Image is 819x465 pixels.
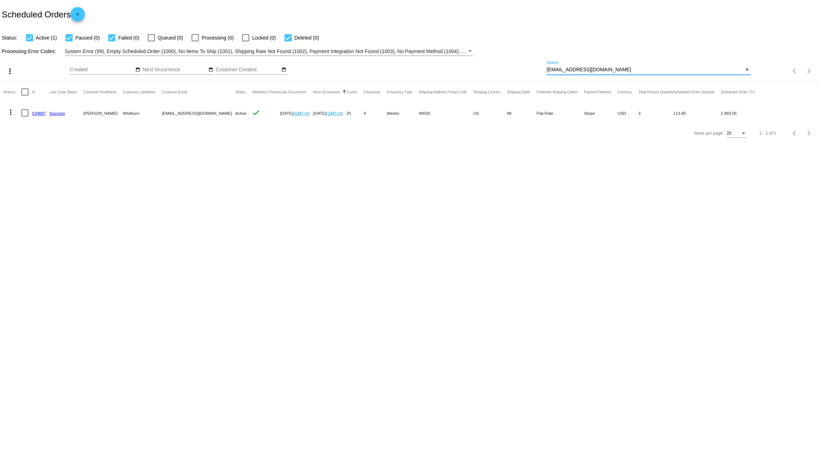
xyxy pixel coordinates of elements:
[32,111,46,115] a: 534887
[788,64,802,78] button: Previous page
[252,33,276,42] span: Locked (0)
[235,111,247,115] span: Active
[32,90,35,94] button: Change sorting for Id
[744,66,751,74] button: Clear
[617,103,638,123] mat-cell: USD
[387,103,419,123] mat-cell: Weeks
[547,67,744,73] input: Search
[638,103,673,123] mat-cell: 3
[4,81,21,103] mat-header-cell: Actions
[6,108,15,117] mat-icon: more_vert
[346,103,364,123] mat-cell: 25
[313,103,346,123] mat-cell: [DATE]
[346,90,357,94] button: Change sorting for Cycles
[123,90,156,94] button: Change sorting for CustomerLastName
[537,90,578,94] button: Change sorting for PreferredShippingOption
[208,67,213,73] mat-icon: date_range
[387,90,412,94] button: Change sorting for FrequencyType
[721,103,761,123] mat-cell: 2,983.05
[36,33,57,42] span: Active (1)
[162,90,187,94] button: Change sorting for CustomerEmail
[294,33,319,42] span: Deleted (0)
[293,111,310,115] a: (GMT+0)
[617,90,632,94] button: Change sorting for CurrencyIso
[2,48,56,54] span: Processing Error Codes:
[673,90,714,94] button: Change sorting for Subtotal
[216,67,280,73] input: Customer Created
[802,126,816,140] button: Next page
[788,126,802,140] button: Previous page
[760,131,776,136] div: 1 - 1 of 1
[473,90,501,94] button: Change sorting for ShippingCountry
[638,81,673,103] mat-header-cell: Total Product Quantity
[65,47,474,56] mat-select: Filter by Processing Error Codes
[84,90,116,94] button: Change sorting for CustomerFirstName
[507,103,537,123] mat-cell: MI
[280,90,306,94] button: Change sorting for LastOccurrenceUtc
[2,35,17,41] span: Status:
[123,103,162,123] mat-cell: Whitburn
[118,33,139,42] span: Failed (0)
[537,103,584,123] mat-cell: Flat Rate
[202,33,234,42] span: Processing (0)
[49,90,77,94] button: Change sorting for LastProcessingCycleId
[6,67,14,76] mat-icon: more_vert
[280,103,313,123] mat-cell: [DATE]
[73,12,82,20] mat-icon: add
[727,131,731,136] span: 20
[673,103,721,123] mat-cell: 113.85
[584,90,611,94] button: Change sorting for PaymentMethod.Type
[162,103,235,123] mat-cell: [EMAIL_ADDRESS][DOMAIN_NAME]
[721,90,755,94] button: Change sorting for LifetimeValue
[507,90,530,94] button: Change sorting for ShippingState
[727,131,747,136] mat-select: Items per page:
[802,64,816,78] button: Next page
[473,103,507,123] mat-cell: US
[75,33,100,42] span: Paused (0)
[364,90,380,94] button: Change sorting for Frequency
[84,103,123,123] mat-cell: [PERSON_NAME]
[364,103,387,123] mat-cell: 4
[143,67,207,73] input: Next Occurrence
[326,111,343,115] a: (GMT+0)
[313,90,340,94] button: Change sorting for NextOccurrenceUtc
[419,90,467,94] button: Change sorting for ShippingPostcode
[252,108,260,117] mat-icon: check
[281,67,286,73] mat-icon: date_range
[694,131,724,136] div: Items per page:
[2,7,85,21] h2: Scheduled Orders
[135,67,140,73] mat-icon: date_range
[235,90,245,94] button: Change sorting for Status
[419,103,473,123] mat-cell: 48030
[584,103,617,123] mat-cell: Stripe
[70,67,134,73] input: Created
[745,67,750,73] mat-icon: close
[49,111,65,115] a: Success
[252,81,280,103] mat-header-cell: Validation Checks
[158,33,183,42] span: Queued (0)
